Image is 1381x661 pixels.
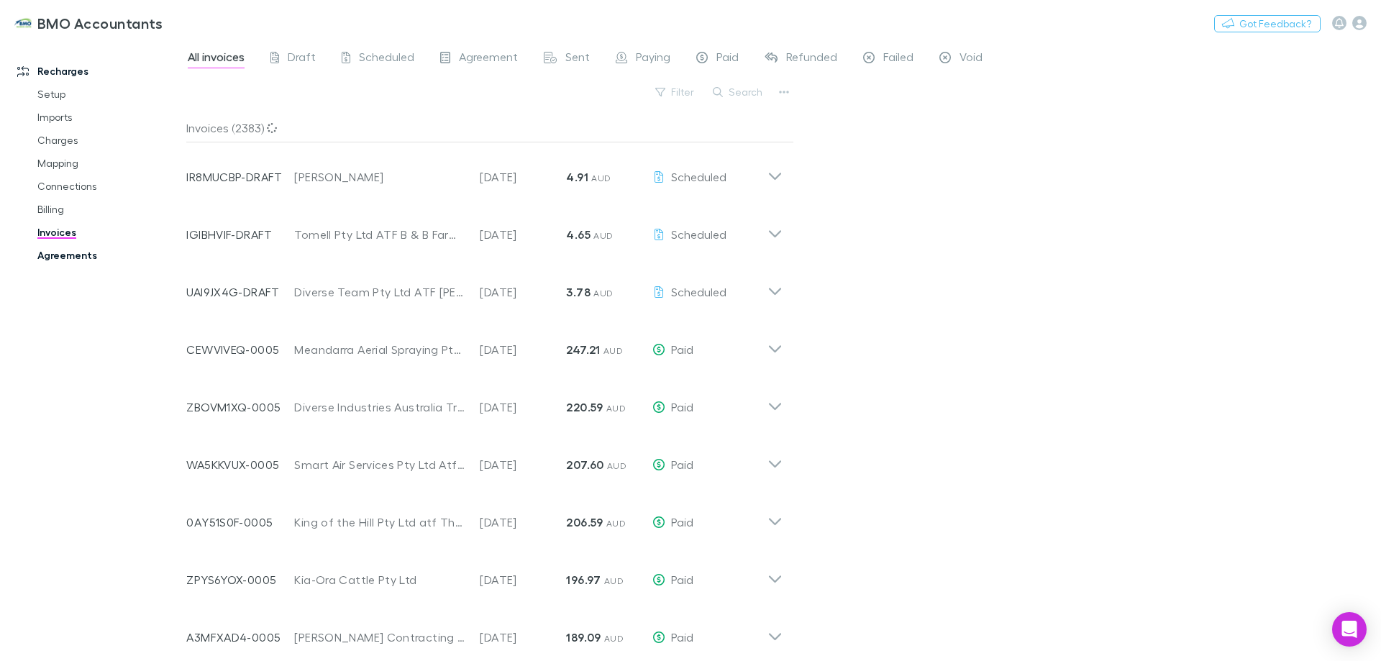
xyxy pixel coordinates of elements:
[603,345,623,356] span: AUD
[606,518,626,529] span: AUD
[566,342,600,357] strong: 247.21
[480,168,566,186] p: [DATE]
[636,50,670,68] span: Paying
[359,50,414,68] span: Scheduled
[566,630,601,644] strong: 189.09
[175,142,794,200] div: IR8MUCBP-DRAFT[PERSON_NAME][DATE]4.91 AUDScheduled
[23,198,194,221] a: Billing
[671,630,693,644] span: Paid
[607,460,626,471] span: AUD
[604,633,624,644] span: AUD
[566,573,601,587] strong: 196.97
[566,285,590,299] strong: 3.78
[294,398,465,416] div: Diverse Industries Australia Trust
[175,430,794,488] div: WA5KKVUX-0005Smart Air Services Pty Ltd Atf Fly Smart Trust[DATE]207.60 AUDPaid
[671,400,693,414] span: Paid
[37,14,163,32] h3: BMO Accountants
[23,83,194,106] a: Setup
[480,226,566,243] p: [DATE]
[604,575,624,586] span: AUD
[960,50,983,68] span: Void
[671,515,693,529] span: Paid
[786,50,837,68] span: Refunded
[186,571,294,588] p: ZPYS6YOX-0005
[294,168,465,186] div: [PERSON_NAME]
[606,403,626,414] span: AUD
[671,457,693,471] span: Paid
[294,571,465,588] div: Kia-Ora Cattle Pty Ltd
[23,152,194,175] a: Mapping
[23,221,194,244] a: Invoices
[671,342,693,356] span: Paid
[14,14,32,32] img: BMO Accountants's Logo
[671,573,693,586] span: Paid
[6,6,172,40] a: BMO Accountants
[591,173,611,183] span: AUD
[186,168,294,186] p: IR8MUCBP-DRAFT
[175,545,794,603] div: ZPYS6YOX-0005Kia-Ora Cattle Pty Ltd[DATE]196.97 AUDPaid
[294,283,465,301] div: Diverse Team Pty Ltd ATF [PERSON_NAME] Investment Trust
[186,456,294,473] p: WA5KKVUX-0005
[186,514,294,531] p: 0AY51S0F-0005
[294,226,465,243] div: Tomell Pty Ltd ATF B & B Farming Family Trust
[3,60,194,83] a: Recharges
[1214,15,1321,32] button: Got Feedback?
[294,514,465,531] div: King of the Hill Pty Ltd atf The Hill Family Trust
[23,244,194,267] a: Agreements
[175,603,794,660] div: A3MFXAD4-0005[PERSON_NAME] Contracting Pty Ltd[DATE]189.09 AUDPaid
[186,398,294,416] p: ZBOVM1XQ-0005
[566,170,588,184] strong: 4.91
[294,629,465,646] div: [PERSON_NAME] Contracting Pty Ltd
[480,283,566,301] p: [DATE]
[480,456,566,473] p: [DATE]
[186,341,294,358] p: CEWVIVEQ-0005
[175,488,794,545] div: 0AY51S0F-0005King of the Hill Pty Ltd atf The Hill Family Trust[DATE]206.59 AUDPaid
[648,83,703,101] button: Filter
[294,341,465,358] div: Meandarra Aerial Spraying Pty Ltd
[480,398,566,416] p: [DATE]
[186,629,294,646] p: A3MFXAD4-0005
[565,50,590,68] span: Sent
[23,175,194,198] a: Connections
[480,629,566,646] p: [DATE]
[288,50,316,68] span: Draft
[23,129,194,152] a: Charges
[716,50,739,68] span: Paid
[883,50,913,68] span: Failed
[480,571,566,588] p: [DATE]
[566,227,590,242] strong: 4.65
[566,400,603,414] strong: 220.59
[566,457,603,472] strong: 207.60
[593,230,613,241] span: AUD
[480,341,566,358] p: [DATE]
[175,200,794,257] div: IGIBHVIF-DRAFTTomell Pty Ltd ATF B & B Farming Family Trust[DATE]4.65 AUDScheduled
[671,285,726,298] span: Scheduled
[671,227,726,241] span: Scheduled
[186,283,294,301] p: UAI9JX4G-DRAFT
[175,257,794,315] div: UAI9JX4G-DRAFTDiverse Team Pty Ltd ATF [PERSON_NAME] Investment Trust[DATE]3.78 AUDScheduled
[294,456,465,473] div: Smart Air Services Pty Ltd Atf Fly Smart Trust
[459,50,518,68] span: Agreement
[175,315,794,373] div: CEWVIVEQ-0005Meandarra Aerial Spraying Pty Ltd[DATE]247.21 AUDPaid
[23,106,194,129] a: Imports
[480,514,566,531] p: [DATE]
[593,288,613,298] span: AUD
[566,515,603,529] strong: 206.59
[706,83,771,101] button: Search
[175,373,794,430] div: ZBOVM1XQ-0005Diverse Industries Australia Trust[DATE]220.59 AUDPaid
[186,226,294,243] p: IGIBHVIF-DRAFT
[1332,612,1367,647] div: Open Intercom Messenger
[671,170,726,183] span: Scheduled
[188,50,245,68] span: All invoices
